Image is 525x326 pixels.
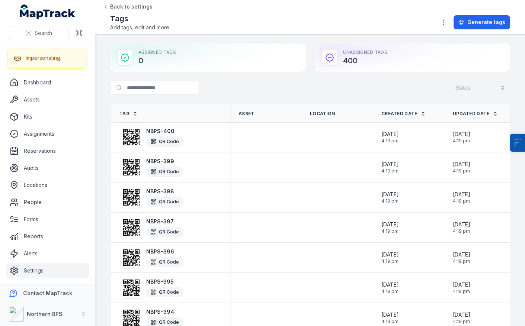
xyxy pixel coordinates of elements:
[453,251,470,264] time: 03/09/2025, 4:19:51 pm
[453,258,470,264] span: 4:19 pm
[381,311,399,319] span: [DATE]
[146,188,183,195] strong: NBPS-398
[381,198,399,204] span: 4:19 pm
[467,19,505,26] span: Generate tags
[381,130,399,144] time: 03/09/2025, 4:19:51 pm
[6,92,89,107] a: Assets
[146,136,183,147] div: QR Code
[453,228,470,234] span: 4:19 pm
[6,178,89,193] a: Locations
[381,168,399,174] span: 4:19 pm
[453,168,470,174] span: 4:19 pm
[453,281,470,294] time: 03/09/2025, 4:19:51 pm
[381,251,399,264] time: 03/09/2025, 4:19:51 pm
[381,161,399,174] time: 03/09/2025, 4:19:51 pm
[35,29,52,37] span: Search
[453,281,470,288] span: [DATE]
[239,111,255,117] span: Asset
[381,228,399,234] span: 4:19 pm
[453,198,470,204] span: 4:19 pm
[146,308,183,316] strong: NBPS-394
[110,13,170,24] h2: Tags
[146,248,183,255] strong: NBPS-396
[454,15,510,29] button: Generate tags
[6,109,89,124] a: Kits
[146,197,183,207] div: QR Code
[381,288,399,294] span: 4:19 pm
[6,75,89,90] a: Dashboard
[381,311,399,325] time: 03/09/2025, 4:19:51 pm
[453,161,470,174] time: 03/09/2025, 4:19:51 pm
[381,191,399,204] time: 03/09/2025, 4:19:51 pm
[453,311,470,319] span: [DATE]
[103,3,153,10] a: Back to settings
[453,191,470,204] time: 03/09/2025, 4:19:51 pm
[146,167,183,177] div: QR Code
[119,111,129,117] span: Tag
[310,111,335,117] span: Location
[110,3,153,10] span: Back to settings
[26,54,64,62] div: Impersonating...
[381,221,399,228] span: [DATE]
[6,246,89,261] a: Alerts
[146,128,183,135] strong: NBPS-400
[6,161,89,175] a: Audits
[6,195,89,210] a: People
[6,263,89,278] a: Settings
[9,26,69,40] button: Search
[453,130,470,138] span: [DATE]
[451,81,510,95] button: Status
[381,258,399,264] span: 4:19 pm
[453,111,498,117] a: Updated Date
[381,130,399,138] span: [DATE]
[453,130,470,144] time: 03/09/2025, 4:19:51 pm
[381,221,399,234] time: 03/09/2025, 4:19:51 pm
[6,212,89,227] a: Forms
[146,218,183,225] strong: NBPS-397
[453,221,470,228] span: [DATE]
[146,227,183,237] div: QR Code
[381,319,399,325] span: 4:19 pm
[119,111,138,117] a: Tag
[381,161,399,168] span: [DATE]
[381,281,399,288] span: [DATE]
[146,278,183,285] strong: NBPS-395
[453,111,490,117] span: Updated Date
[381,251,399,258] span: [DATE]
[381,281,399,294] time: 03/09/2025, 4:19:51 pm
[6,143,89,158] a: Reservations
[453,138,470,144] span: 4:19 pm
[110,24,170,31] span: Add tags, edit and more.
[453,251,470,258] span: [DATE]
[6,126,89,141] a: Assignments
[453,311,470,325] time: 03/09/2025, 4:19:51 pm
[146,287,183,297] div: QR Code
[27,311,63,317] strong: Northern BPS
[20,4,76,19] a: MapTrack
[381,111,426,117] a: Created Date
[453,191,470,198] span: [DATE]
[453,221,470,234] time: 03/09/2025, 4:19:51 pm
[453,319,470,325] span: 4:19 pm
[381,191,399,198] span: [DATE]
[453,161,470,168] span: [DATE]
[146,158,183,165] strong: NBPS-399
[6,229,89,244] a: Reports
[146,257,183,267] div: QR Code
[381,138,399,144] span: 4:19 pm
[23,290,72,296] strong: Contact MapTrack
[453,288,470,294] span: 4:19 pm
[381,111,417,117] span: Created Date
